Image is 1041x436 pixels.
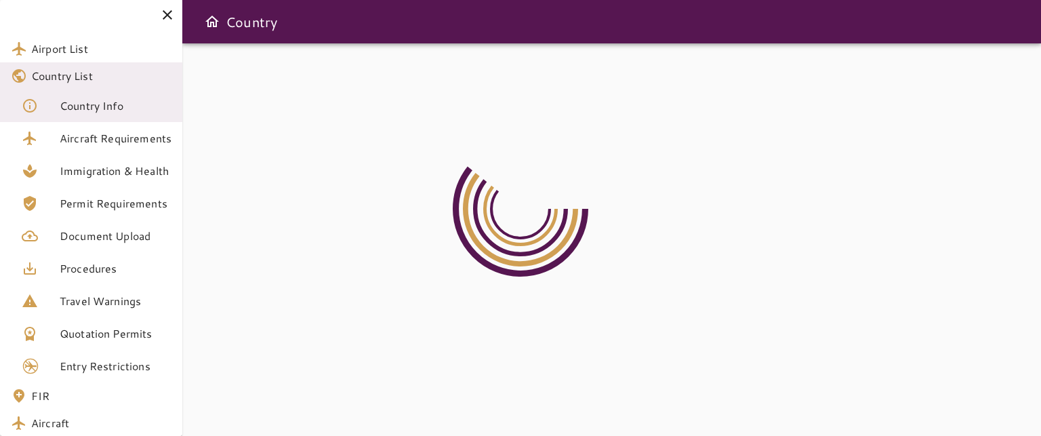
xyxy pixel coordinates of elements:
[60,195,171,212] span: Permit Requirements
[60,130,171,146] span: Aircraft Requirements
[60,358,171,374] span: Entry Restrictions
[199,8,226,35] button: Open drawer
[60,293,171,309] span: Travel Warnings
[226,11,277,33] h6: Country
[22,357,39,375] img: Entry Permit Icon
[60,260,171,277] span: Procedures
[31,415,171,431] span: Aircraft
[60,325,171,342] span: Quotation Permits
[31,68,171,84] span: Country List
[60,98,171,114] span: Country Info
[60,228,171,244] span: Document Upload
[31,388,171,404] span: FIR
[60,163,171,179] span: Immigration & Health
[31,41,171,57] span: Airport List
